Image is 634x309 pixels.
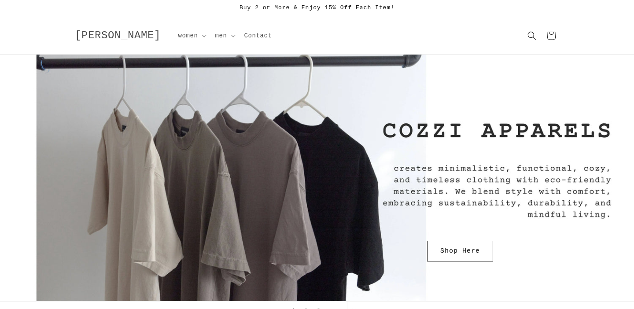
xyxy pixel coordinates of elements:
span: Buy 2 or More & Enjoy 15% Off Each Item! [240,4,394,11]
a: Contact [239,26,277,45]
a: [PERSON_NAME] [72,27,164,44]
a: Shop Here [427,241,493,261]
span: men [215,32,227,40]
span: Contact [244,32,272,40]
span: [PERSON_NAME] [75,29,161,41]
span: women [178,32,198,40]
summary: Search [522,26,542,45]
summary: men [210,26,239,45]
summary: women [173,26,210,45]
